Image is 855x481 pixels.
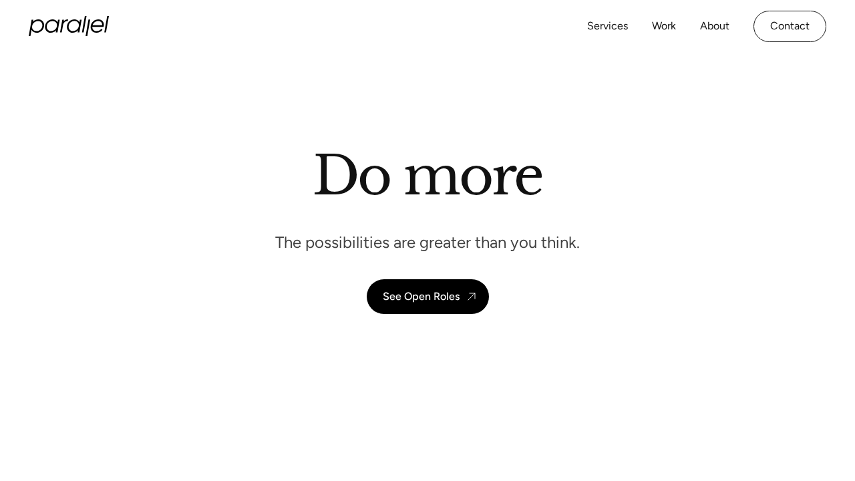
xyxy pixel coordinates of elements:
[753,11,826,42] a: Contact
[652,17,676,36] a: Work
[313,144,543,208] h1: Do more
[587,17,628,36] a: Services
[275,232,580,253] p: The possibilities are greater than you think.
[700,17,729,36] a: About
[383,290,460,303] div: See Open Roles
[367,279,489,314] a: See Open Roles
[29,16,109,36] a: home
